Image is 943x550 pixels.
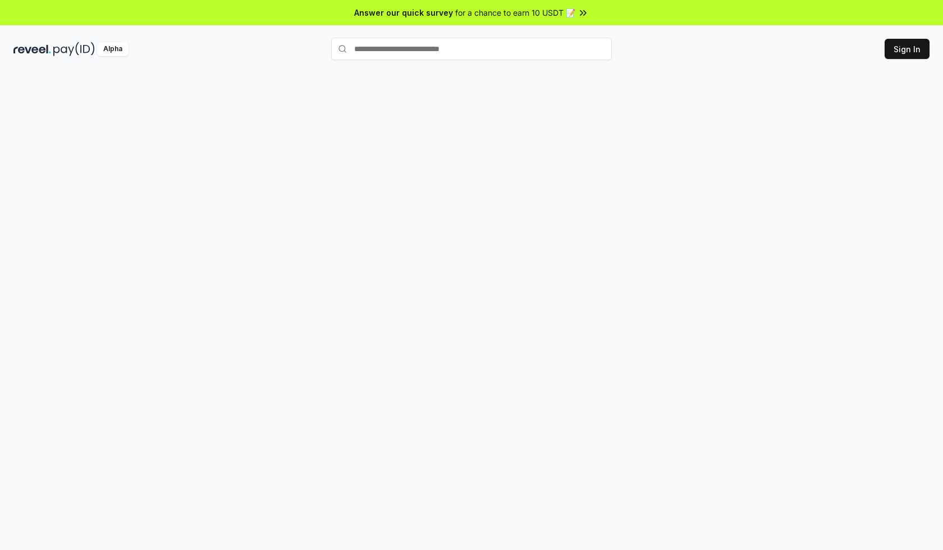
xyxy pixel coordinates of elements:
[885,39,930,59] button: Sign In
[455,7,575,19] span: for a chance to earn 10 USDT 📝
[97,42,129,56] div: Alpha
[13,42,51,56] img: reveel_dark
[53,42,95,56] img: pay_id
[354,7,453,19] span: Answer our quick survey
